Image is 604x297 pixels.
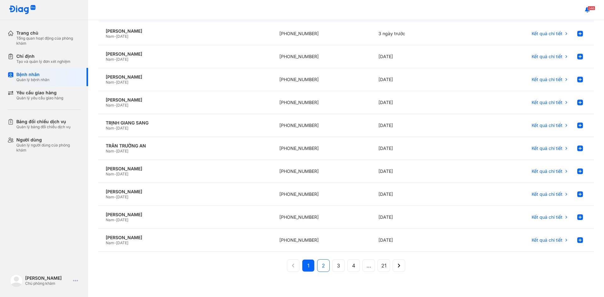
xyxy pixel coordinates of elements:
div: [DATE] [371,114,470,137]
span: 346 [588,6,595,10]
span: Nam [106,126,114,130]
div: Trang chủ [16,30,81,36]
div: 3 ngày trước [371,22,470,45]
span: [DATE] [116,126,128,130]
span: 2 [322,262,325,269]
span: [DATE] [116,195,128,199]
span: Nam [106,172,114,176]
button: 2 [317,259,330,272]
span: Kết quả chi tiết [532,146,562,151]
span: - [114,217,116,222]
div: [DATE] [371,160,470,183]
span: Kết quả chi tiết [532,168,562,174]
span: Kết quả chi tiết [532,54,562,59]
span: Kết quả chi tiết [532,237,562,243]
div: [PHONE_NUMBER] [272,22,371,45]
button: 4 [347,259,360,272]
div: [PHONE_NUMBER] [272,229,371,252]
span: 1 [307,262,310,269]
div: Người dùng [16,137,81,143]
div: [PHONE_NUMBER] [272,114,371,137]
span: - [114,240,116,245]
span: 3 [337,262,340,269]
div: Tổng quan hoạt động của phòng khám [16,36,81,46]
span: [DATE] [116,240,128,245]
div: [PHONE_NUMBER] [272,68,371,91]
button: ... [362,259,375,272]
span: [DATE] [116,80,128,85]
span: [DATE] [116,57,128,62]
div: [PERSON_NAME] [106,97,264,103]
span: - [114,34,116,39]
span: Nam [106,57,114,62]
div: [DATE] [371,183,470,206]
img: logo [10,274,23,287]
div: [PHONE_NUMBER] [272,45,371,68]
button: 21 [377,259,390,272]
div: Bảng đối chiếu dịch vụ [16,119,70,124]
span: [DATE] [116,172,128,176]
div: Chủ phòng khám [25,281,70,286]
div: [DATE] [371,45,470,68]
div: [PERSON_NAME] [106,28,264,34]
div: [PERSON_NAME] [106,74,264,80]
span: - [114,80,116,85]
div: Quản lý yêu cầu giao hàng [16,96,63,101]
span: [DATE] [116,103,128,107]
span: Nam [106,34,114,39]
div: [PHONE_NUMBER] [272,137,371,160]
div: Quản lý người dùng của phòng khám [16,143,81,153]
div: TRẦN TRƯỜNG AN [106,143,264,149]
span: Nam [106,80,114,85]
span: Kết quả chi tiết [532,31,562,36]
span: Kết quả chi tiết [532,191,562,197]
span: Kết quả chi tiết [532,77,562,82]
div: [DATE] [371,137,470,160]
span: Nam [106,149,114,153]
div: Yêu cầu giao hàng [16,90,63,96]
div: [PERSON_NAME] [106,235,264,240]
div: [PERSON_NAME] [106,166,264,172]
div: Quản lý bảng đối chiếu dịch vụ [16,124,70,129]
div: TRỊNH GIANG SANG [106,120,264,126]
div: [DATE] [371,91,470,114]
span: - [114,172,116,176]
span: - [114,195,116,199]
div: [DATE] [371,229,470,252]
span: Nam [106,195,114,199]
span: Kết quả chi tiết [532,100,562,105]
span: - [114,126,116,130]
span: Nam [106,240,114,245]
div: Quản lý bệnh nhân [16,77,49,82]
span: [DATE] [116,34,128,39]
span: 4 [352,262,355,269]
div: Bệnh nhân [16,72,49,77]
span: [DATE] [116,217,128,222]
span: - [114,149,116,153]
div: [DATE] [371,206,470,229]
div: [PHONE_NUMBER] [272,206,371,229]
div: [PHONE_NUMBER] [272,183,371,206]
div: [PERSON_NAME] [25,275,70,281]
span: ... [366,262,371,269]
span: Nam [106,103,114,107]
span: [DATE] [116,149,128,153]
span: - [114,103,116,107]
span: - [114,57,116,62]
span: Kết quả chi tiết [532,123,562,128]
div: [PERSON_NAME] [106,51,264,57]
span: Nam [106,217,114,222]
button: 1 [302,259,315,272]
div: [PERSON_NAME] [106,212,264,217]
span: 21 [381,262,387,269]
div: Tạo và quản lý đơn xét nghiệm [16,59,70,64]
div: [PHONE_NUMBER] [272,91,371,114]
img: logo [9,5,36,15]
div: Chỉ định [16,53,70,59]
div: [PHONE_NUMBER] [272,160,371,183]
div: [DATE] [371,68,470,91]
span: Kết quả chi tiết [532,214,562,220]
button: 3 [332,259,345,272]
div: [PERSON_NAME] [106,189,264,195]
